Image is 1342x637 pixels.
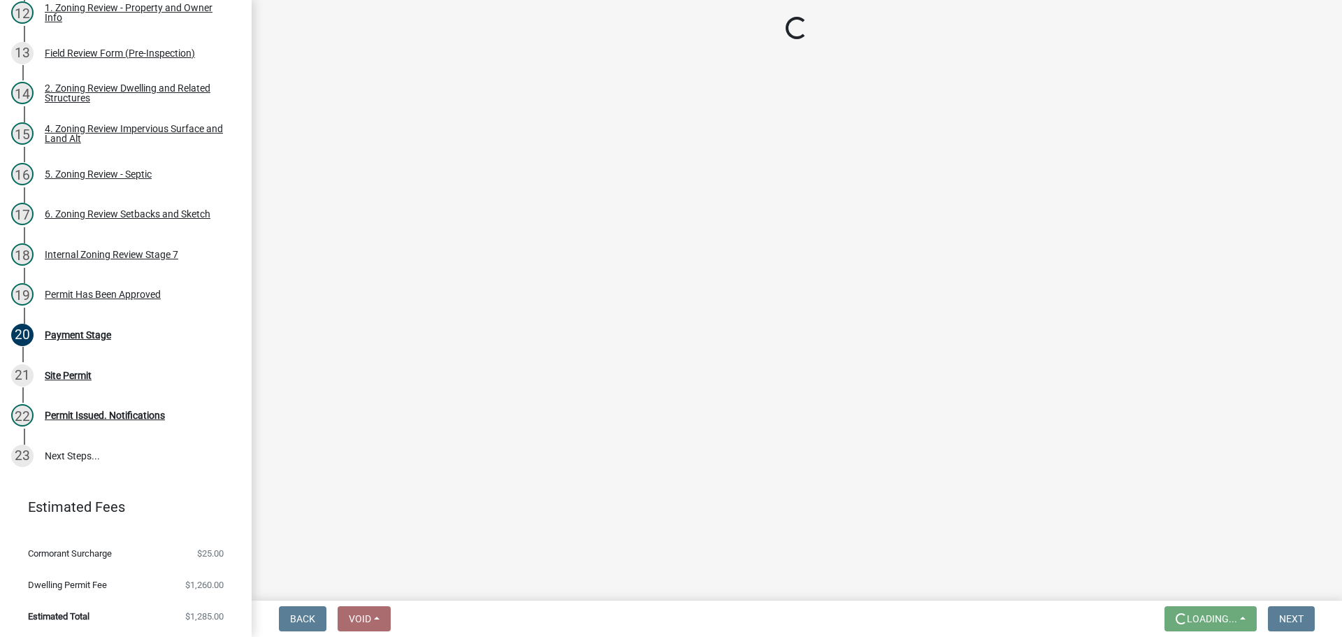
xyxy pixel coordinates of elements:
[1279,613,1304,624] span: Next
[290,613,315,624] span: Back
[11,324,34,346] div: 20
[45,289,161,299] div: Permit Has Been Approved
[28,612,89,621] span: Estimated Total
[45,3,229,22] div: 1. Zoning Review - Property and Owner Info
[45,371,92,380] div: Site Permit
[11,42,34,64] div: 13
[45,169,152,179] div: 5. Zoning Review - Septic
[45,209,210,219] div: 6. Zoning Review Setbacks and Sketch
[349,613,371,624] span: Void
[1187,613,1237,624] span: Loading...
[11,163,34,185] div: 16
[1268,606,1315,631] button: Next
[28,549,112,558] span: Cormorant Surcharge
[1164,606,1257,631] button: Loading...
[338,606,391,631] button: Void
[11,82,34,104] div: 14
[11,203,34,225] div: 17
[11,283,34,306] div: 19
[279,606,326,631] button: Back
[11,243,34,266] div: 18
[45,124,229,143] div: 4. Zoning Review Impervious Surface and Land Alt
[11,445,34,467] div: 23
[197,549,224,558] span: $25.00
[11,364,34,387] div: 21
[28,580,107,589] span: Dwelling Permit Fee
[11,1,34,24] div: 12
[45,83,229,103] div: 2. Zoning Review Dwelling and Related Structures
[11,122,34,145] div: 15
[45,330,111,340] div: Payment Stage
[185,580,224,589] span: $1,260.00
[11,493,229,521] a: Estimated Fees
[185,612,224,621] span: $1,285.00
[45,250,178,259] div: Internal Zoning Review Stage 7
[45,48,195,58] div: Field Review Form (Pre-Inspection)
[45,410,165,420] div: Permit Issued. Notifications
[11,404,34,427] div: 22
